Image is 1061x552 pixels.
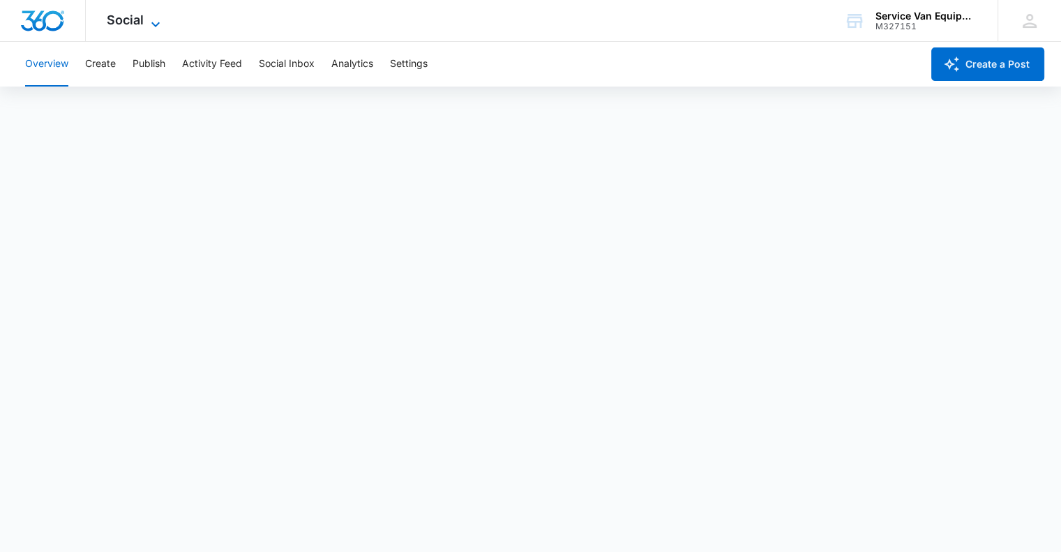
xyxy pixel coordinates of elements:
[259,42,315,87] button: Social Inbox
[107,13,144,27] span: Social
[390,42,428,87] button: Settings
[875,10,977,22] div: account name
[133,42,165,87] button: Publish
[931,47,1044,81] button: Create a Post
[85,42,116,87] button: Create
[875,22,977,31] div: account id
[182,42,242,87] button: Activity Feed
[331,42,373,87] button: Analytics
[25,42,68,87] button: Overview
